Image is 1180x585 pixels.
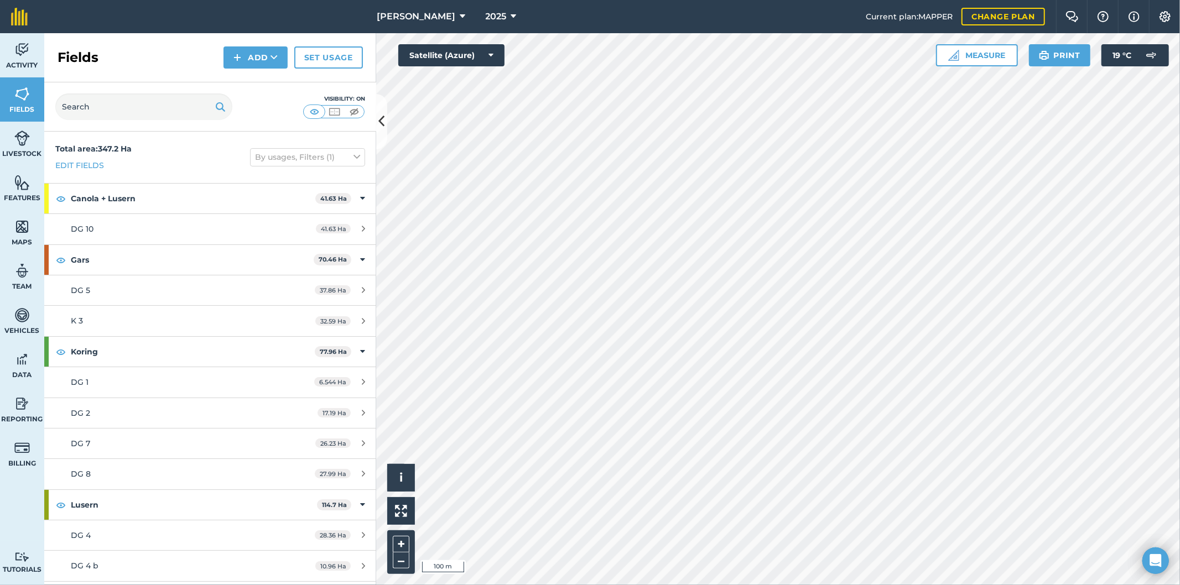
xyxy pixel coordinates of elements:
span: DG 10 [71,224,93,234]
span: DG 4 b [71,561,98,571]
img: svg+xml;base64,PD94bWwgdmVyc2lvbj0iMS4wIiBlbmNvZGluZz0idXRmLTgiPz4KPCEtLSBHZW5lcmF0b3I6IEFkb2JlIE... [14,263,30,279]
a: K 332.59 Ha [44,306,376,336]
strong: 41.63 Ha [320,195,347,202]
a: DG 1041.63 Ha [44,214,376,244]
a: DG 217.19 Ha [44,398,376,428]
a: Set usage [294,46,363,69]
h2: Fields [58,49,98,66]
a: DG 537.86 Ha [44,275,376,305]
img: svg+xml;base64,PD94bWwgdmVyc2lvbj0iMS4wIiBlbmNvZGluZz0idXRmLTgiPz4KPCEtLSBHZW5lcmF0b3I6IEFkb2JlIE... [14,440,30,456]
span: DG 5 [71,285,90,295]
div: Gars70.46 Ha [44,245,376,275]
img: svg+xml;base64,PHN2ZyB4bWxucz0iaHR0cDovL3d3dy53My5vcmcvMjAwMC9zdmciIHdpZHRoPSIxOCIgaGVpZ2h0PSIyNC... [56,345,66,358]
button: – [393,552,409,568]
strong: 114.7 Ha [322,501,347,509]
span: 17.19 Ha [318,408,351,417]
button: By usages, Filters (1) [250,148,365,166]
div: Koring77.96 Ha [44,337,376,367]
span: 37.86 Ha [315,285,351,295]
button: i [387,464,415,492]
img: svg+xml;base64,PHN2ZyB4bWxucz0iaHR0cDovL3d3dy53My5vcmcvMjAwMC9zdmciIHdpZHRoPSIxOCIgaGVpZ2h0PSIyNC... [56,498,66,511]
span: 26.23 Ha [315,438,351,448]
span: DG 2 [71,408,90,418]
img: svg+xml;base64,PD94bWwgdmVyc2lvbj0iMS4wIiBlbmNvZGluZz0idXRmLTgiPz4KPCEtLSBHZW5lcmF0b3I6IEFkb2JlIE... [14,552,30,562]
span: 6.544 Ha [314,377,351,386]
span: K 3 [71,316,83,326]
input: Search [55,93,232,120]
img: A cog icon [1158,11,1172,22]
a: DG 726.23 Ha [44,429,376,458]
img: Four arrows, one pointing top left, one top right, one bottom right and the last bottom left [395,505,407,517]
span: DG 7 [71,438,90,448]
strong: Koring [71,337,315,367]
button: Measure [936,44,1018,66]
strong: Lusern [71,490,317,520]
img: svg+xml;base64,PD94bWwgdmVyc2lvbj0iMS4wIiBlbmNvZGluZz0idXRmLTgiPz4KPCEtLSBHZW5lcmF0b3I6IEFkb2JlIE... [14,130,30,147]
a: Edit fields [55,159,104,171]
a: DG 4 b10.96 Ha [44,551,376,581]
img: Two speech bubbles overlapping with the left bubble in the forefront [1065,11,1079,22]
img: svg+xml;base64,PHN2ZyB4bWxucz0iaHR0cDovL3d3dy53My5vcmcvMjAwMC9zdmciIHdpZHRoPSI1NiIgaGVpZ2h0PSI2MC... [14,86,30,102]
img: svg+xml;base64,PHN2ZyB4bWxucz0iaHR0cDovL3d3dy53My5vcmcvMjAwMC9zdmciIHdpZHRoPSIxNyIgaGVpZ2h0PSIxNy... [1129,10,1140,23]
a: Change plan [961,8,1045,25]
span: DG 4 [71,530,91,540]
span: DG 1 [71,377,89,387]
span: 19 ° C [1113,44,1131,66]
div: Lusern114.7 Ha [44,490,376,520]
strong: 70.46 Ha [319,255,347,263]
img: svg+xml;base64,PHN2ZyB4bWxucz0iaHR0cDovL3d3dy53My5vcmcvMjAwMC9zdmciIHdpZHRoPSI1NiIgaGVpZ2h0PSI2MC... [14,174,30,191]
span: 10.96 Ha [315,561,351,571]
button: Add [223,46,288,69]
span: 2025 [486,10,507,23]
div: Open Intercom Messenger [1142,547,1169,574]
img: svg+xml;base64,PHN2ZyB4bWxucz0iaHR0cDovL3d3dy53My5vcmcvMjAwMC9zdmciIHdpZHRoPSIxOSIgaGVpZ2h0PSIyNC... [1039,49,1049,62]
a: DG 428.36 Ha [44,520,376,550]
button: Satellite (Azure) [398,44,505,66]
img: svg+xml;base64,PD94bWwgdmVyc2lvbj0iMS4wIiBlbmNvZGluZz0idXRmLTgiPz4KPCEtLSBHZW5lcmF0b3I6IEFkb2JlIE... [14,41,30,58]
img: A question mark icon [1096,11,1110,22]
img: svg+xml;base64,PHN2ZyB4bWxucz0iaHR0cDovL3d3dy53My5vcmcvMjAwMC9zdmciIHdpZHRoPSIxNCIgaGVpZ2h0PSIyNC... [233,51,241,64]
button: 19 °C [1101,44,1169,66]
img: svg+xml;base64,PHN2ZyB4bWxucz0iaHR0cDovL3d3dy53My5vcmcvMjAwMC9zdmciIHdpZHRoPSIxOCIgaGVpZ2h0PSIyNC... [56,253,66,267]
img: svg+xml;base64,PHN2ZyB4bWxucz0iaHR0cDovL3d3dy53My5vcmcvMjAwMC9zdmciIHdpZHRoPSIxOSIgaGVpZ2h0PSIyNC... [215,100,226,113]
span: DG 8 [71,469,91,479]
strong: 77.96 Ha [320,348,347,356]
img: fieldmargin Logo [11,8,28,25]
strong: Gars [71,245,314,275]
img: svg+xml;base64,PHN2ZyB4bWxucz0iaHR0cDovL3d3dy53My5vcmcvMjAwMC9zdmciIHdpZHRoPSIxOCIgaGVpZ2h0PSIyNC... [56,192,66,205]
img: svg+xml;base64,PD94bWwgdmVyc2lvbj0iMS4wIiBlbmNvZGluZz0idXRmLTgiPz4KPCEtLSBHZW5lcmF0b3I6IEFkb2JlIE... [14,307,30,323]
button: + [393,536,409,552]
span: i [399,471,403,484]
button: Print [1029,44,1091,66]
img: svg+xml;base64,PD94bWwgdmVyc2lvbj0iMS4wIiBlbmNvZGluZz0idXRmLTgiPz4KPCEtLSBHZW5lcmF0b3I6IEFkb2JlIE... [1140,44,1162,66]
img: svg+xml;base64,PHN2ZyB4bWxucz0iaHR0cDovL3d3dy53My5vcmcvMjAwMC9zdmciIHdpZHRoPSI1MCIgaGVpZ2h0PSI0MC... [328,106,341,117]
img: Ruler icon [948,50,959,61]
div: Visibility: On [303,95,365,103]
span: Current plan : MAPPER [866,11,953,23]
strong: Canola + Lusern [71,184,315,213]
strong: Total area : 347.2 Ha [55,144,132,154]
img: svg+xml;base64,PHN2ZyB4bWxucz0iaHR0cDovL3d3dy53My5vcmcvMjAwMC9zdmciIHdpZHRoPSI1MCIgaGVpZ2h0PSI0MC... [308,106,321,117]
span: 41.63 Ha [316,224,351,233]
span: [PERSON_NAME] [377,10,456,23]
a: DG 16.544 Ha [44,367,376,397]
span: 32.59 Ha [315,316,351,326]
a: DG 827.99 Ha [44,459,376,489]
img: svg+xml;base64,PD94bWwgdmVyc2lvbj0iMS4wIiBlbmNvZGluZz0idXRmLTgiPz4KPCEtLSBHZW5lcmF0b3I6IEFkb2JlIE... [14,351,30,368]
img: svg+xml;base64,PHN2ZyB4bWxucz0iaHR0cDovL3d3dy53My5vcmcvMjAwMC9zdmciIHdpZHRoPSI1NiIgaGVpZ2h0PSI2MC... [14,218,30,235]
span: 27.99 Ha [315,469,351,478]
img: svg+xml;base64,PD94bWwgdmVyc2lvbj0iMS4wIiBlbmNvZGluZz0idXRmLTgiPz4KPCEtLSBHZW5lcmF0b3I6IEFkb2JlIE... [14,395,30,412]
img: svg+xml;base64,PHN2ZyB4bWxucz0iaHR0cDovL3d3dy53My5vcmcvMjAwMC9zdmciIHdpZHRoPSI1MCIgaGVpZ2h0PSI0MC... [347,106,361,117]
span: 28.36 Ha [315,530,351,540]
div: Canola + Lusern41.63 Ha [44,184,376,213]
